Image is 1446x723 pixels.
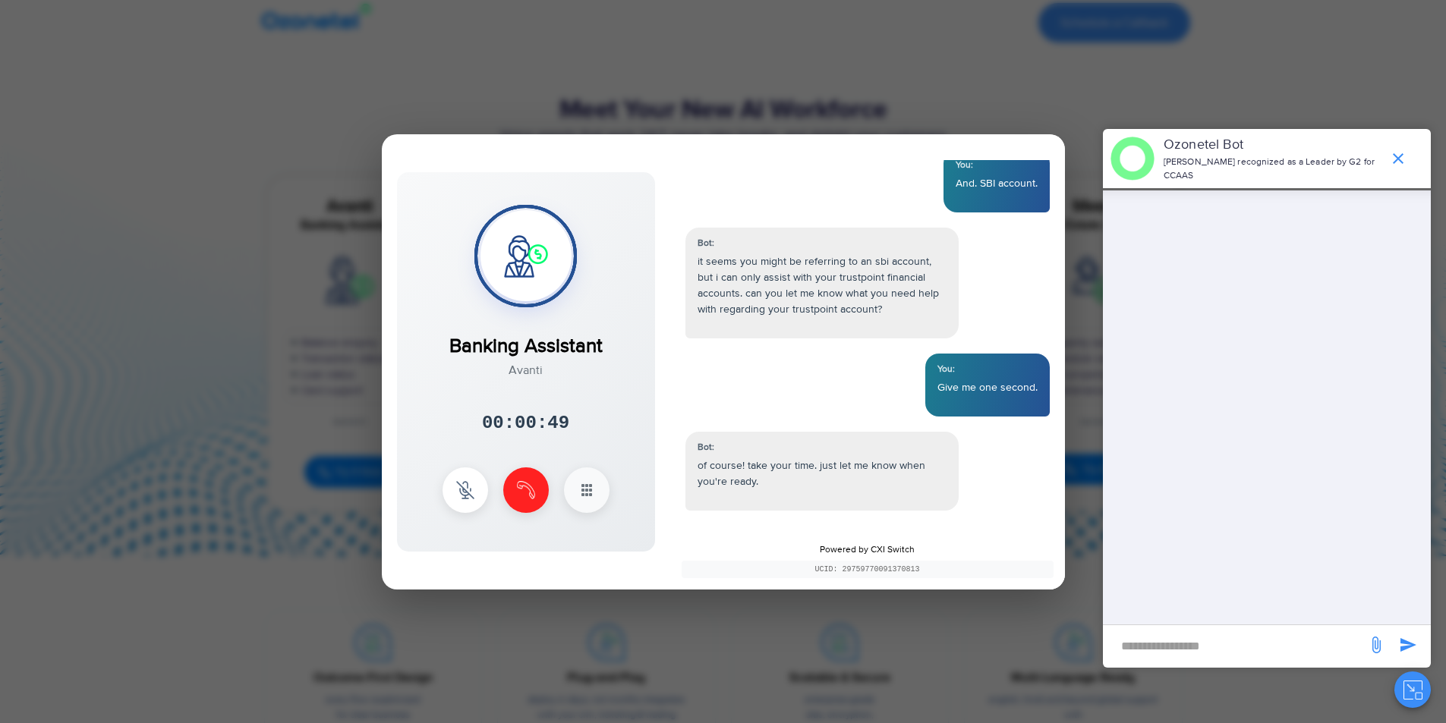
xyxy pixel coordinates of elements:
[1361,630,1391,660] span: send message
[698,237,947,250] div: Bot:
[1383,143,1413,174] span: end chat or minimize
[1110,137,1155,181] img: header
[482,410,569,437] div: 00:00:49
[449,316,603,361] div: Banking Assistant
[956,175,1038,191] p: And. SBI account.
[670,532,1065,589] div: Powered by CXI Switch
[449,361,603,379] div: Avanti
[1164,135,1381,156] p: Ozonetel Bot
[698,457,947,489] p: of course! take your time. just let me know when you're ready.
[698,441,947,454] div: Bot:
[698,253,947,317] p: it seems you might be referring to an sbi account, but i can only assist with your trustpoint fin...
[1164,156,1381,183] p: [PERSON_NAME] recognized as a Leader by G2 for CCAAS
[517,481,535,499] img: end Icon
[1394,671,1431,708] button: Close chat
[456,481,474,499] img: mute Icon
[956,159,1038,172] div: You:
[1393,630,1423,660] span: send message
[937,379,1038,395] p: Give me one second.
[682,561,1054,578] div: UCID: 29759770091370813
[1110,633,1359,660] div: new-msg-input
[937,363,1038,376] div: You:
